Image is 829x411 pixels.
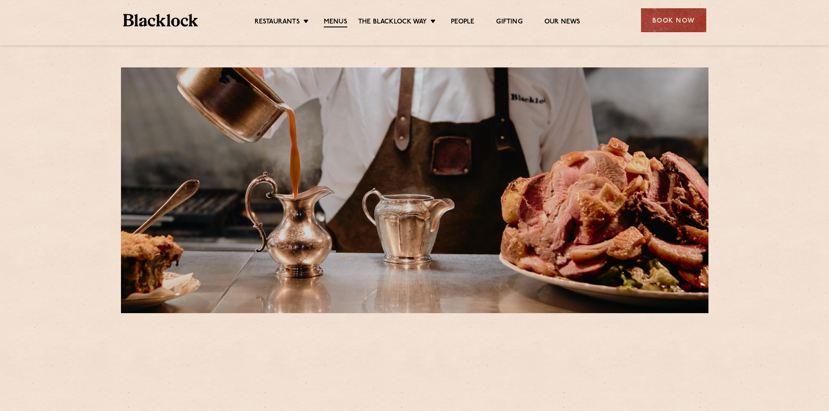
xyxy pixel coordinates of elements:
[123,14,198,27] img: BL_Textured_Logo-footer-cropped.svg
[255,18,300,27] a: Restaurants
[358,18,427,27] a: The Blacklock Way
[451,18,474,27] a: People
[496,18,522,27] a: Gifting
[641,8,706,32] div: Book Now
[544,18,581,27] a: Our News
[324,18,347,27] a: Menus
